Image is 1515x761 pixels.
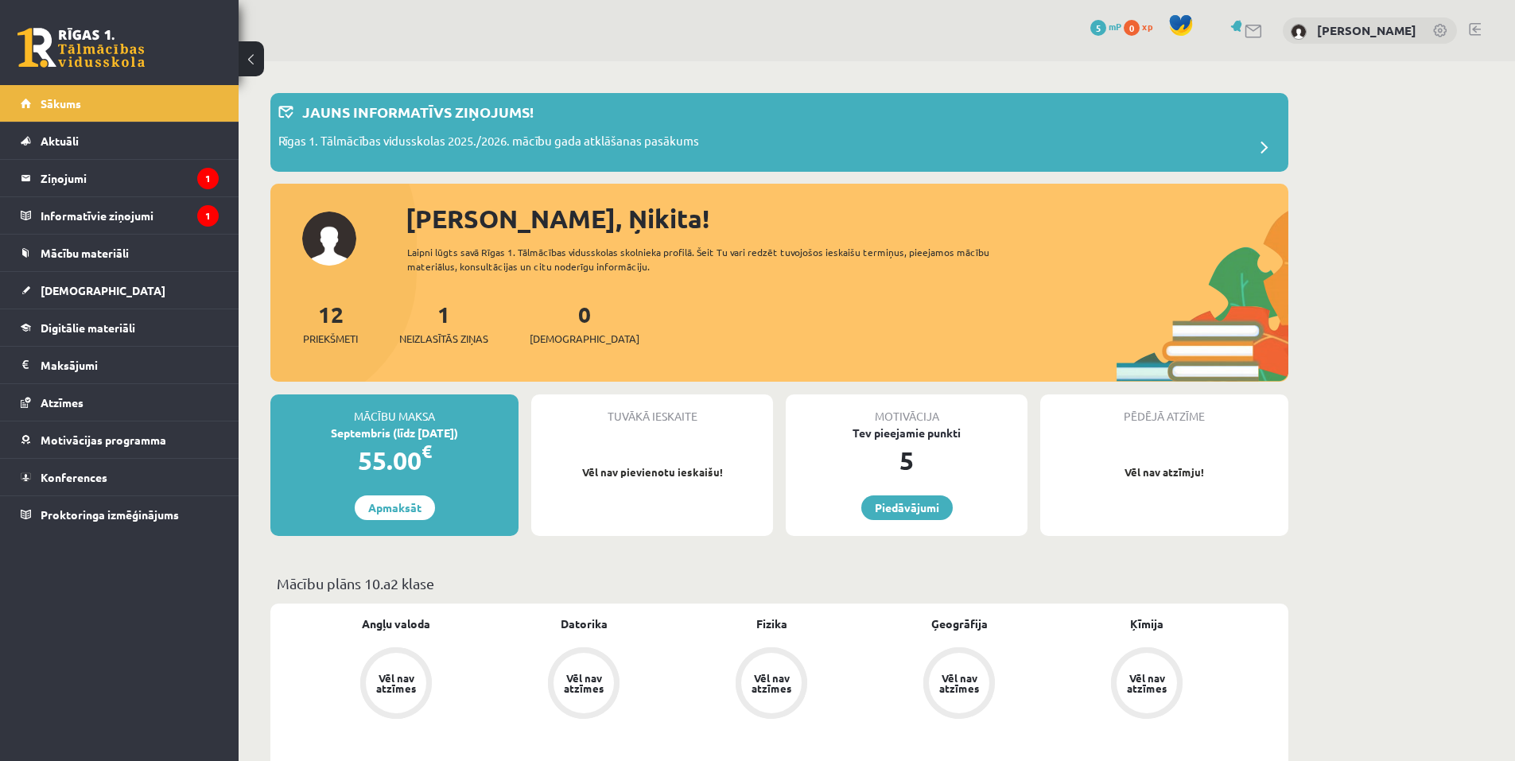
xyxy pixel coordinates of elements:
[21,459,219,495] a: Konferences
[41,283,165,297] span: [DEMOGRAPHIC_DATA]
[21,421,219,458] a: Motivācijas programma
[421,440,432,463] span: €
[41,134,79,148] span: Aktuāli
[197,205,219,227] i: 1
[937,673,981,693] div: Vēl nav atzīmes
[21,197,219,234] a: Informatīvie ziņojumi1
[530,300,639,347] a: 0[DEMOGRAPHIC_DATA]
[41,160,219,196] legend: Ziņojumi
[41,347,219,383] legend: Maksājumi
[270,441,519,480] div: 55.00
[407,245,1018,274] div: Laipni lūgts savā Rīgas 1. Tālmācības vidusskolas skolnieka profilā. Šeit Tu vari redzēt tuvojošo...
[678,647,865,722] a: Vēl nav atzīmes
[21,235,219,271] a: Mācību materiāli
[41,433,166,447] span: Motivācijas programma
[539,464,765,480] p: Vēl nav pievienotu ieskaišu!
[1053,647,1241,722] a: Vēl nav atzīmes
[861,495,953,520] a: Piedāvājumi
[303,300,358,347] a: 12Priekšmeti
[41,246,129,260] span: Mācību materiāli
[1048,464,1280,480] p: Vēl nav atzīmju!
[197,168,219,189] i: 1
[17,28,145,68] a: Rīgas 1. Tālmācības vidusskola
[41,96,81,111] span: Sākums
[21,496,219,533] a: Proktoringa izmēģinājums
[270,425,519,441] div: Septembris (līdz [DATE])
[530,331,639,347] span: [DEMOGRAPHIC_DATA]
[41,320,135,335] span: Digitālie materiāli
[41,197,219,234] legend: Informatīvie ziņojumi
[1109,20,1121,33] span: mP
[931,615,988,632] a: Ģeogrāfija
[41,470,107,484] span: Konferences
[1317,22,1416,38] a: [PERSON_NAME]
[756,615,787,632] a: Fizika
[561,673,606,693] div: Vēl nav atzīmes
[786,425,1027,441] div: Tev pieejamie punkti
[41,395,84,410] span: Atzīmes
[531,394,773,425] div: Tuvākā ieskaite
[786,441,1027,480] div: 5
[302,101,534,122] p: Jauns informatīvs ziņojums!
[1040,394,1288,425] div: Pēdējā atzīme
[561,615,608,632] a: Datorika
[21,309,219,346] a: Digitālie materiāli
[355,495,435,520] a: Apmaksāt
[21,160,219,196] a: Ziņojumi1
[302,647,490,722] a: Vēl nav atzīmes
[399,331,488,347] span: Neizlasītās ziņas
[21,384,219,421] a: Atzīmes
[1124,20,1140,36] span: 0
[1130,615,1163,632] a: Ķīmija
[1142,20,1152,33] span: xp
[1124,20,1160,33] a: 0 xp
[1090,20,1121,33] a: 5 mP
[374,673,418,693] div: Vēl nav atzīmes
[406,200,1288,238] div: [PERSON_NAME], Ņikita!
[270,394,519,425] div: Mācību maksa
[41,507,179,522] span: Proktoringa izmēģinājums
[362,615,430,632] a: Angļu valoda
[278,132,699,154] p: Rīgas 1. Tālmācības vidusskolas 2025./2026. mācību gada atklāšanas pasākums
[278,101,1280,164] a: Jauns informatīvs ziņojums! Rīgas 1. Tālmācības vidusskolas 2025./2026. mācību gada atklāšanas pa...
[1125,673,1169,693] div: Vēl nav atzīmes
[21,122,219,159] a: Aktuāli
[1090,20,1106,36] span: 5
[1291,24,1307,40] img: Ņikita Ņemiro
[21,347,219,383] a: Maksājumi
[399,300,488,347] a: 1Neizlasītās ziņas
[490,647,678,722] a: Vēl nav atzīmes
[21,85,219,122] a: Sākums
[749,673,794,693] div: Vēl nav atzīmes
[303,331,358,347] span: Priekšmeti
[865,647,1053,722] a: Vēl nav atzīmes
[786,394,1027,425] div: Motivācija
[21,272,219,309] a: [DEMOGRAPHIC_DATA]
[277,573,1282,594] p: Mācību plāns 10.a2 klase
